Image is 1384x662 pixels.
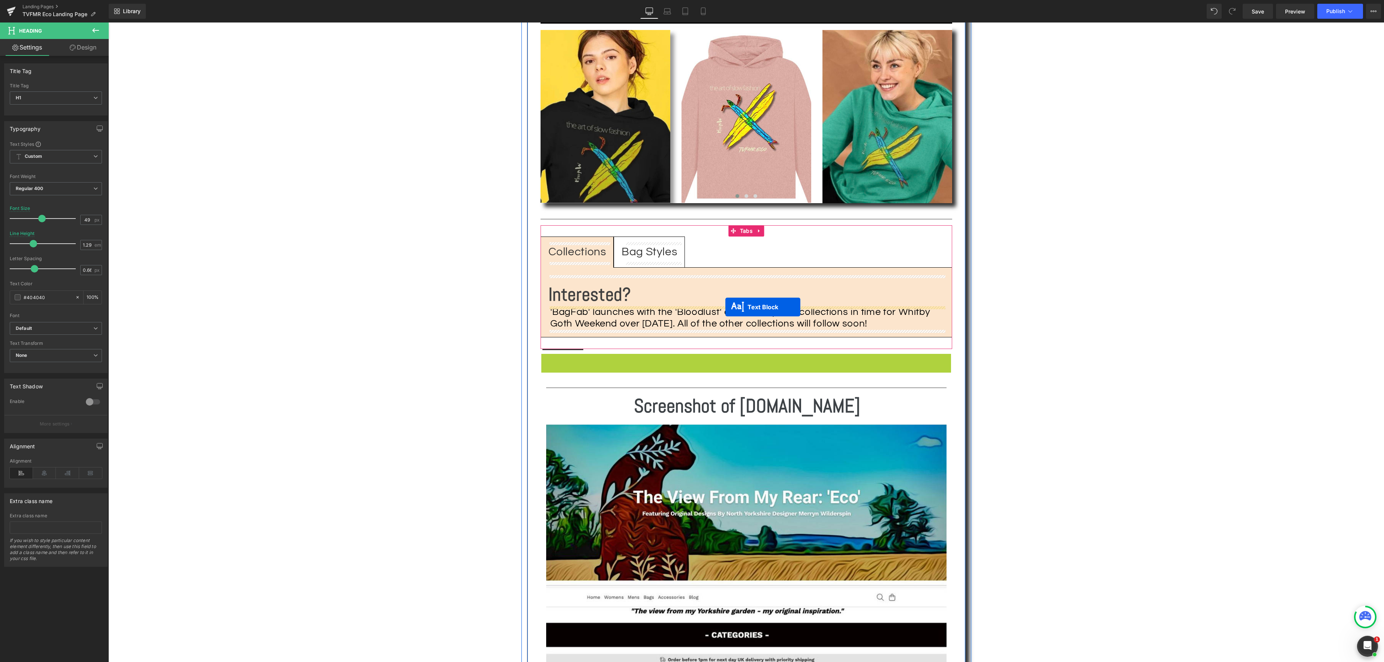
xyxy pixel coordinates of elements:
[10,206,30,211] div: Font Size
[25,153,42,160] b: Custom
[640,4,658,19] a: Desktop
[10,398,78,406] div: Enable
[10,281,102,286] div: Text Color
[94,217,101,222] span: px
[440,260,523,283] b: Interested?
[19,28,42,34] span: Heading
[84,291,102,304] div: %
[526,371,752,395] b: Screenshot of [DOMAIN_NAME]
[1252,7,1264,15] span: Save
[16,352,27,358] b: None
[94,243,101,247] span: em
[1285,7,1305,15] span: Preview
[1225,4,1240,19] button: Redo
[24,293,72,301] input: Color
[10,174,102,179] div: Font Weight
[1317,4,1363,19] button: Publish
[56,39,110,56] a: Design
[10,121,40,132] div: Typography
[658,4,676,19] a: Laptop
[123,8,141,15] span: Library
[10,231,34,236] div: Line Height
[10,313,102,318] div: Font
[22,11,87,17] span: TVFMR Eco Landing Page
[646,203,656,214] a: Expand / Collapse
[442,284,836,307] div: 'BagFab' launches with the 'Bloodlust' and 'Boilerplate' collections in time for Whitby Goth Week...
[10,513,102,518] div: Extra class name
[40,421,70,427] p: More settings
[440,220,498,240] div: Collections
[630,203,646,214] span: Tabs
[10,494,52,504] div: Extra class name
[16,325,32,332] i: Default
[109,4,146,19] a: New Library
[676,4,694,19] a: Tablet
[10,141,102,147] div: Text Styles
[1326,8,1345,14] span: Publish
[513,220,569,240] div: Bag Styles
[94,268,101,273] span: px
[22,4,109,10] a: Landing Pages
[694,4,712,19] a: Mobile
[1276,4,1314,19] a: Preview
[10,64,32,74] div: Title Tag
[10,538,102,566] div: If you wish to style particular content element differently, then use this field to add a class n...
[10,458,102,464] div: Alignment
[10,83,102,88] div: Title Tag
[1366,4,1381,19] button: More
[10,439,35,449] div: Alignment
[10,341,102,346] div: Text Transform
[10,379,43,389] div: Text Shadow
[10,256,102,261] div: Letter Spacing
[1374,637,1380,643] span: 1
[16,95,21,100] b: H1
[1207,4,1222,19] button: Undo
[1249,613,1270,634] button: Open chatbox
[4,415,107,433] button: More settings
[1359,637,1377,655] iframe: Intercom live chat
[16,186,43,191] b: Regular 400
